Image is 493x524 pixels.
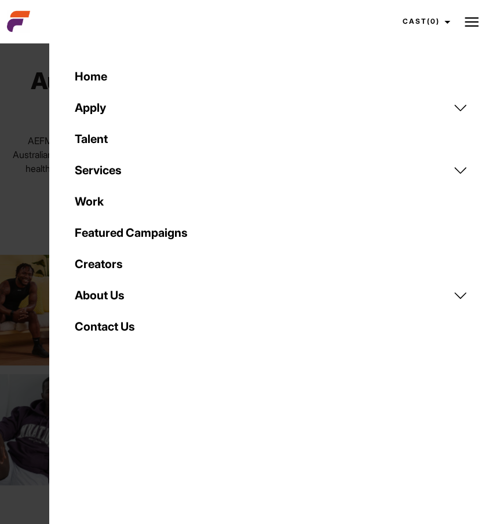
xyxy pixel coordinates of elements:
[465,15,479,29] img: Burger icon
[7,10,30,33] img: cropped-aefm-brand-fav-22-square.png
[7,67,486,124] h1: Australia’s Premier Fitness & Athletic Talent Agency
[427,17,440,25] span: (0)
[392,6,457,37] a: Cast(0)
[68,155,474,186] a: Services
[7,134,486,175] p: AEFM International is Australia’s leading fitness and athletic talent agency, specialising in con...
[68,280,474,311] a: About Us
[68,217,474,248] a: Featured Campaigns
[68,123,474,155] a: Talent
[68,92,474,123] a: Apply
[68,311,474,342] a: Contact Us
[68,186,474,217] a: Work
[68,61,474,92] a: Home
[68,248,474,280] a: Creators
